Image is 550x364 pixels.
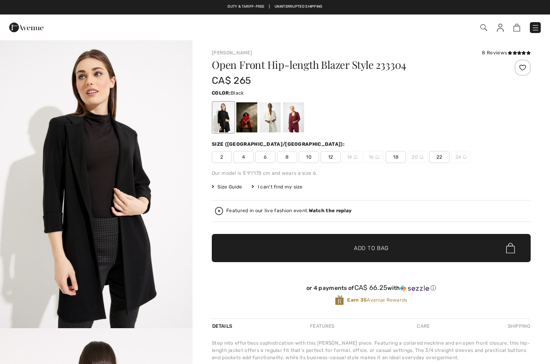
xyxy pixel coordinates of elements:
strong: Earn 35 [347,297,367,303]
span: Add to Bag [354,244,389,252]
span: 24 [451,151,471,163]
img: Menu [531,24,540,32]
div: Winter White [260,102,281,132]
div: Care [410,319,436,333]
img: Search [480,24,487,31]
h1: Open Front Hip-length Blazer Style 233304 [212,60,478,70]
strong: Watch the replay [309,208,352,213]
span: 10 [299,151,319,163]
span: Black [231,90,244,96]
img: 1ère Avenue [9,19,43,35]
button: Add to Bag [212,234,531,262]
div: Features [303,319,341,333]
span: Size Guide [212,183,242,190]
a: 1ère Avenue [9,23,43,31]
div: Step into effortless sophistication with this [PERSON_NAME] piece. Featuring a collared neckline ... [212,339,531,361]
span: 18 [386,151,406,163]
img: ring-m.svg [375,155,379,159]
div: or 4 payments of with [212,284,531,292]
span: 8 [277,151,297,163]
span: 6 [255,151,275,163]
img: Avenue Rewards [335,295,344,306]
div: Lipstick Red 173 [236,102,257,132]
img: ring-m.svg [354,155,358,159]
span: 22 [429,151,449,163]
img: My Info [497,24,504,32]
span: Color: [212,90,231,96]
span: 20 [407,151,428,163]
img: Sezzle [400,285,429,292]
div: Details [212,319,234,333]
div: 8 Reviews [482,49,531,56]
img: ring-m.svg [420,155,424,159]
span: 4 [234,151,254,163]
div: Our model is 5'9"/175 cm and wears a size 6. [212,170,531,177]
a: [PERSON_NAME] [212,50,252,56]
div: Size ([GEOGRAPHIC_DATA]/[GEOGRAPHIC_DATA]): [212,141,346,148]
div: or 4 payments ofCA$ 66.25withSezzle Click to learn more about Sezzle [212,284,531,295]
img: Bag.svg [506,243,515,253]
span: CA$ 66.25 [354,283,388,292]
img: Shopping Bag [513,24,520,31]
div: Merlot [283,102,304,132]
img: Watch the replay [215,207,223,215]
div: Shipping [506,319,531,333]
div: Black [213,102,234,132]
span: 16 [364,151,384,163]
div: I can't find my size [252,183,302,190]
span: CA$ 265 [212,75,251,86]
span: 14 [342,151,362,163]
span: 12 [320,151,341,163]
img: ring-m.svg [463,155,467,159]
span: Avenue Rewards [347,296,407,304]
div: Featured in our live fashion event. [226,208,352,213]
span: 2 [212,151,232,163]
